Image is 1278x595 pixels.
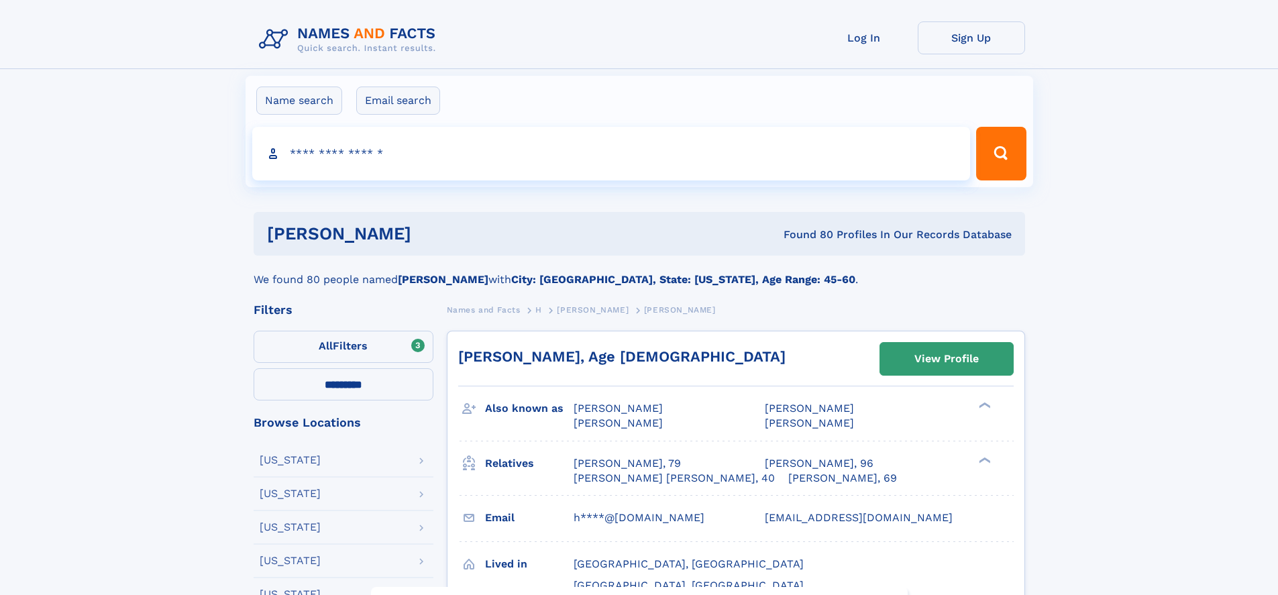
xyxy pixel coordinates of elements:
[765,417,854,429] span: [PERSON_NAME]
[557,301,629,318] a: [PERSON_NAME]
[254,304,433,316] div: Filters
[914,343,979,374] div: View Profile
[260,522,321,533] div: [US_STATE]
[511,273,855,286] b: City: [GEOGRAPHIC_DATA], State: [US_STATE], Age Range: 45-60
[398,273,488,286] b: [PERSON_NAME]
[485,553,574,576] h3: Lived in
[254,21,447,58] img: Logo Names and Facts
[319,339,333,352] span: All
[880,343,1013,375] a: View Profile
[254,417,433,429] div: Browse Locations
[574,557,804,570] span: [GEOGRAPHIC_DATA], [GEOGRAPHIC_DATA]
[574,417,663,429] span: [PERSON_NAME]
[765,402,854,415] span: [PERSON_NAME]
[267,225,598,242] h1: [PERSON_NAME]
[260,488,321,499] div: [US_STATE]
[254,331,433,363] label: Filters
[644,305,716,315] span: [PERSON_NAME]
[260,555,321,566] div: [US_STATE]
[356,87,440,115] label: Email search
[535,305,542,315] span: H
[597,227,1012,242] div: Found 80 Profiles In Our Records Database
[254,256,1025,288] div: We found 80 people named with .
[788,471,897,486] a: [PERSON_NAME], 69
[485,397,574,420] h3: Also known as
[557,305,629,315] span: [PERSON_NAME]
[574,471,775,486] a: [PERSON_NAME] [PERSON_NAME], 40
[535,301,542,318] a: H
[256,87,342,115] label: Name search
[975,401,992,410] div: ❯
[485,506,574,529] h3: Email
[765,456,873,471] a: [PERSON_NAME], 96
[765,511,953,524] span: [EMAIL_ADDRESS][DOMAIN_NAME]
[976,127,1026,180] button: Search Button
[252,127,971,180] input: search input
[485,452,574,475] h3: Relatives
[574,579,804,592] span: [GEOGRAPHIC_DATA], [GEOGRAPHIC_DATA]
[810,21,918,54] a: Log In
[975,455,992,464] div: ❯
[260,455,321,466] div: [US_STATE]
[918,21,1025,54] a: Sign Up
[458,348,786,365] a: [PERSON_NAME], Age [DEMOGRAPHIC_DATA]
[447,301,521,318] a: Names and Facts
[574,456,681,471] a: [PERSON_NAME], 79
[574,402,663,415] span: [PERSON_NAME]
